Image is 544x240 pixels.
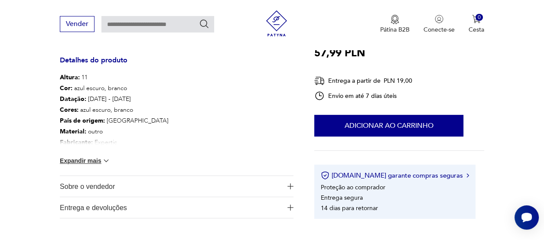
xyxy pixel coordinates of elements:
[287,204,293,211] img: Ícone de mais
[472,15,481,23] img: Ícone do carrinho
[88,127,103,136] font: outro
[328,91,397,100] font: Envio em até 7 dias úteis
[60,138,91,146] font: Fabricante
[380,15,410,34] a: Ícone de medalhaPátina B2B
[14,23,21,29] img: website_grey.svg
[60,16,94,32] button: Vender
[60,73,78,81] font: Altura
[60,156,111,165] button: Expandir mais
[391,15,399,24] img: Ícone de medalha
[85,127,86,136] font: :
[199,19,209,29] button: Procurar
[264,10,290,36] img: Patina - loja de móveis e decorações vintage
[469,15,484,34] button: 0Cesta
[66,19,88,29] font: Vender
[102,156,111,165] img: chevron para baixo
[86,50,93,57] img: tab_keywords_by_traffic_grey.svg
[60,197,293,218] button: Ícone de maisEntrega e devoluções
[321,171,469,180] button: [DOMAIN_NAME] garante compras seguras
[60,95,85,103] font: Datação
[81,73,88,81] font: 11
[345,121,433,130] font: Adicionar ao carrinho
[95,51,134,57] font: Palavras-chave
[321,193,363,201] font: Entrega segura
[515,205,539,230] iframe: Smartsupp widget button
[60,204,127,211] font: Entrega e devoluções
[478,13,481,21] font: 0
[77,106,78,114] font: :
[423,15,455,34] button: Conecte-se
[321,183,385,191] font: Proteção ao comprador
[78,73,80,81] font: :
[287,183,293,189] img: Ícone de mais
[332,171,463,180] font: [DOMAIN_NAME] garante compras seguras
[380,15,410,34] button: Pátina B2B
[466,173,469,178] img: Ícone de seta para a direita
[85,95,86,103] font: :
[60,176,293,197] button: Ícone de maisSobre o vendedor
[14,14,21,21] img: logo_orange.svg
[91,138,93,146] font: :
[384,77,412,85] font: PLN 19,00
[24,14,42,20] font: v4.0.25
[314,75,325,86] img: Ícone de entrega
[60,22,94,28] a: Vender
[321,204,378,212] font: 14 dias para retornar
[60,117,103,125] font: País de origem
[60,55,127,65] font: Detalhes do produto
[94,138,117,146] font: Expertic
[321,171,329,180] img: Ícone de certificado
[44,51,65,57] font: Domínio
[60,183,115,190] font: Sobre o vendedor
[60,127,85,136] font: Material
[74,84,127,92] font: azul escuro, branco
[60,106,77,114] font: Cores
[88,95,131,103] font: [DATE] - [DATE]
[314,115,463,136] button: Adicionar ao carrinho
[328,77,381,85] font: Entrega a partir de
[103,117,105,125] font: :
[80,106,133,114] font: azul escuro, branco
[314,46,365,60] font: 57,99 PLN
[435,15,443,23] img: Ícone do usuário
[60,157,101,164] font: Expandir mais
[423,26,455,34] font: Conecte-se
[60,84,72,92] font: Cor:
[380,26,410,34] font: Pátina B2B
[34,50,41,57] img: tab_domain_overview_orange.svg
[23,23,97,29] font: Domínio: [DOMAIN_NAME]
[469,26,484,34] font: Cesta
[107,117,169,125] font: [GEOGRAPHIC_DATA]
